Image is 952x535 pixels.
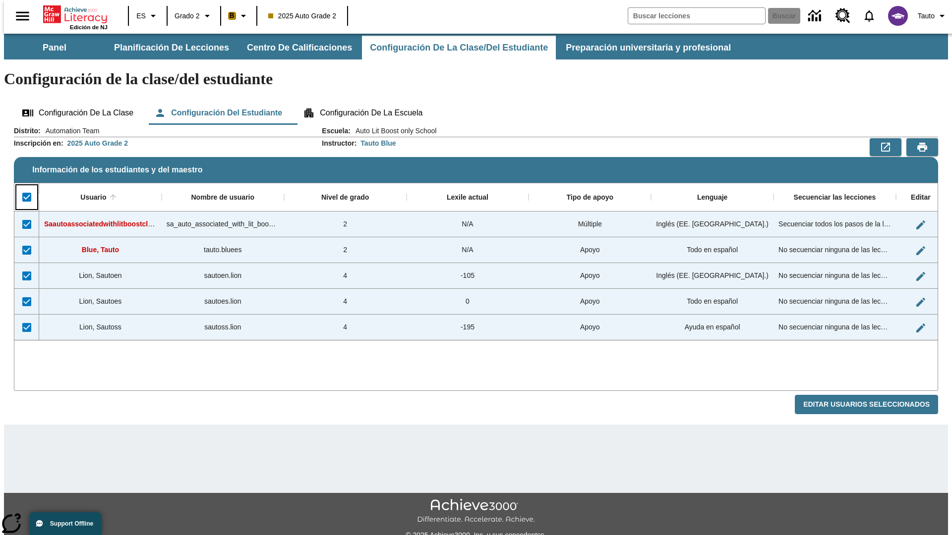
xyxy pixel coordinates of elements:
div: sa_auto_associated_with_lit_boost_classes [162,212,284,237]
div: sautoes.lion [162,289,284,315]
button: Boost El color de la clase es anaranjado claro. Cambiar el color de la clase. [224,7,253,25]
h2: Inscripción en : [14,139,63,148]
button: Configuración del estudiante [146,101,290,125]
button: Configuración de la escuela [295,101,430,125]
button: Escoja un nuevo avatar [882,3,914,29]
div: Tauto Blue [360,138,396,148]
button: Configuración de la clase/del estudiante [362,36,556,59]
button: Editar Usuarios Seleccionados [795,395,938,414]
div: Secuenciar las lecciones [794,193,876,202]
button: Editar Usuario [911,241,931,261]
div: Usuario [80,193,106,202]
button: Support Offline [30,512,101,535]
div: -195 [407,315,529,340]
div: Portada [43,3,108,30]
span: ES [136,11,146,21]
div: No secuenciar ninguna de las lecciones [773,237,896,263]
div: Lenguaje [697,193,727,202]
span: B [230,9,235,22]
span: Información de los estudiantes y del maestro [32,165,202,174]
div: No secuenciar ninguna de las lecciones [773,289,896,315]
div: 2 [284,212,407,237]
button: Preparación universitaria y profesional [558,36,739,59]
span: Support Offline [50,520,93,527]
div: N/A [407,212,529,237]
div: No secuenciar ninguna de las lecciones [773,315,896,340]
div: 2 [284,237,407,263]
a: Portada [43,4,108,24]
div: 4 [284,263,407,289]
span: Lion, Sautoss [79,323,121,331]
div: Información de los estudiantes y del maestro [14,126,938,415]
div: Nombre de usuario [191,193,254,202]
img: Achieve3000 Differentiate Accelerate Achieve [417,499,535,524]
div: Subbarra de navegación [4,34,948,59]
div: Ayuda en español [651,315,773,340]
div: Múltiple [529,212,651,237]
div: N/A [407,237,529,263]
div: No secuenciar ninguna de las lecciones [773,263,896,289]
button: Editar Usuario [911,318,931,338]
span: Lion, Sautoes [79,297,122,305]
div: 4 [284,289,407,315]
button: Abrir el menú lateral [8,1,37,31]
button: Planificación de lecciones [106,36,237,59]
button: Lenguaje: ES, Selecciona un idioma [132,7,164,25]
div: Subbarra de navegación [4,36,740,59]
div: -105 [407,263,529,289]
div: 2025 Auto Grade 2 [67,138,128,148]
span: Tauto [918,11,935,21]
div: Lexile actual [447,193,488,202]
button: Configuración de la clase [14,101,141,125]
div: Inglés (EE. UU.) [651,212,773,237]
button: Perfil/Configuración [914,7,952,25]
span: Auto Lit Boost only School [351,126,436,136]
input: Buscar campo [628,8,765,24]
button: Editar Usuario [911,292,931,312]
div: Secuenciar todos los pasos de la lección [773,212,896,237]
div: Inglés (EE. UU.) [651,263,773,289]
div: Apoyo [529,237,651,263]
button: Centro de calificaciones [239,36,360,59]
div: Nivel de grado [321,193,369,202]
h2: Instructor : [322,139,357,148]
img: avatar image [888,6,908,26]
a: Centro de información [802,2,830,30]
span: Edición de NJ [70,24,108,30]
div: Configuración de la clase/del estudiante [14,101,938,125]
button: Panel [5,36,104,59]
a: Notificaciones [856,3,882,29]
div: 0 [407,289,529,315]
div: Apoyo [529,263,651,289]
div: Apoyo [529,315,651,340]
button: Vista previa de impresión [906,138,938,156]
span: Blue, Tauto [82,246,119,254]
div: Editar [911,193,931,202]
button: Editar Usuario [911,267,931,286]
div: Todo en español [651,237,773,263]
div: sautoss.lion [162,315,284,340]
h1: Configuración de la clase/del estudiante [4,70,948,88]
h2: Escuela : [322,127,351,135]
span: Grado 2 [175,11,200,21]
a: Centro de recursos, Se abrirá en una pestaña nueva. [830,2,856,29]
div: Tipo de apoyo [566,193,613,202]
span: Automation Team [41,126,100,136]
span: 2025 Auto Grade 2 [268,11,337,21]
button: Editar Usuario [911,215,931,235]
span: Saautoassociatedwithlitboostcl, Saautoassociatedwithlitboostcl [44,220,255,228]
div: 4 [284,315,407,340]
button: Grado: Grado 2, Elige un grado [171,7,217,25]
div: tauto.bluees [162,237,284,263]
button: Exportar a CSV [870,138,901,156]
h2: Distrito : [14,127,41,135]
div: sautoen.lion [162,263,284,289]
div: Todo en español [651,289,773,315]
span: Lion, Sautoen [79,271,121,279]
div: Apoyo [529,289,651,315]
